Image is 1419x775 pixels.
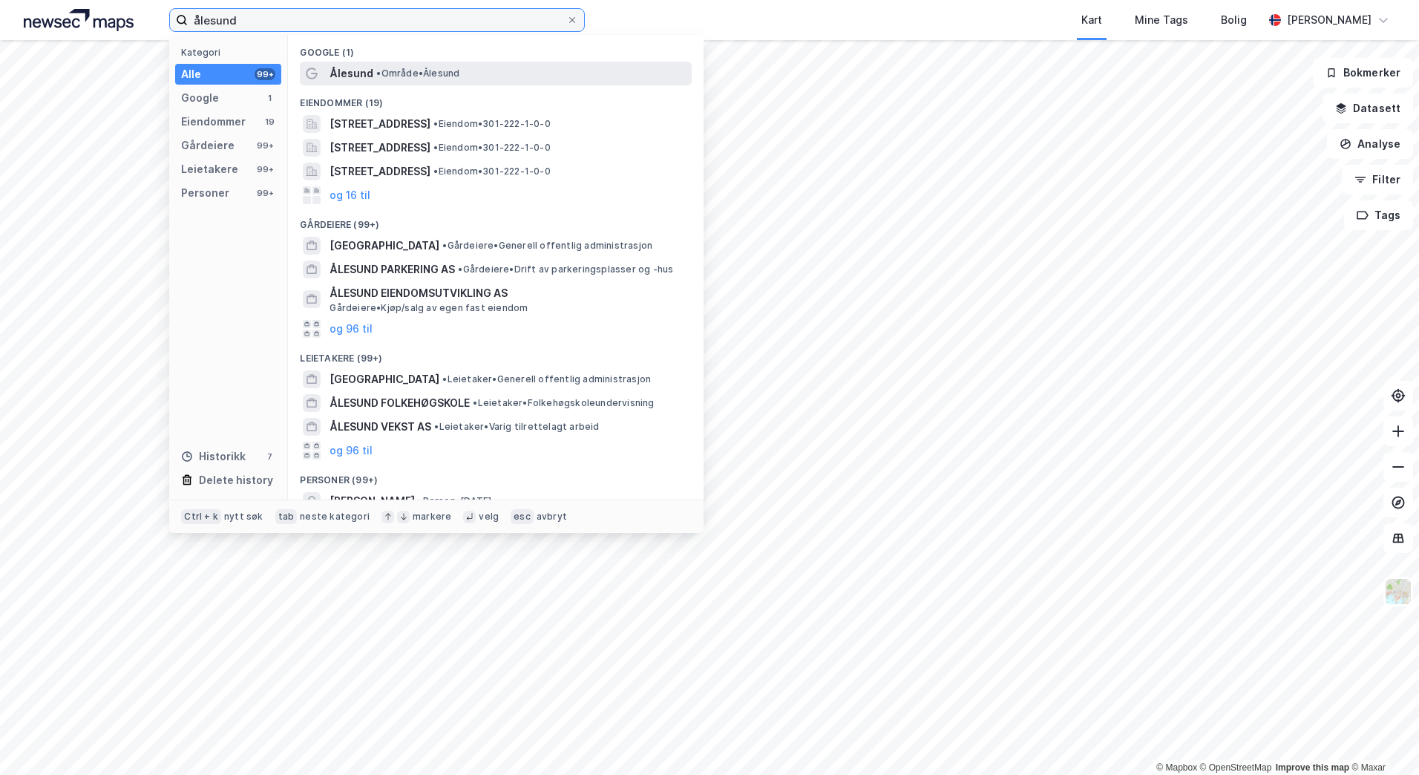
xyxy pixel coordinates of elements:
div: 19 [263,116,275,128]
span: [GEOGRAPHIC_DATA] [330,370,439,388]
button: Datasett [1323,94,1413,123]
span: ÅLESUND VEKST AS [330,418,431,436]
span: [STREET_ADDRESS] [330,163,430,180]
div: neste kategori [300,511,370,523]
span: • [376,68,381,79]
div: Leietakere [181,160,238,178]
span: • [418,495,422,506]
span: • [473,397,477,408]
span: ÅLESUND FOLKEHØGSKOLE [330,394,470,412]
span: [STREET_ADDRESS] [330,139,430,157]
div: 99+ [255,187,275,199]
span: ÅLESUND EIENDOMSUTVIKLING AS [330,284,686,302]
div: Eiendommer (19) [288,85,704,112]
span: • [442,240,447,251]
div: 99+ [255,68,275,80]
span: Eiendom • 301-222-1-0-0 [433,166,550,177]
div: 99+ [255,140,275,151]
span: [GEOGRAPHIC_DATA] [330,237,439,255]
span: [STREET_ADDRESS] [330,115,430,133]
img: logo.a4113a55bc3d86da70a041830d287a7e.svg [24,9,134,31]
button: Filter [1342,165,1413,194]
div: Eiendommer [181,113,246,131]
a: Improve this map [1276,762,1349,773]
span: • [458,264,462,275]
span: Eiendom • 301-222-1-0-0 [433,118,550,130]
div: Historikk [181,448,246,465]
div: [PERSON_NAME] [1287,11,1372,29]
span: • [433,118,438,129]
div: Kart [1081,11,1102,29]
div: esc [511,509,534,524]
span: Ålesund [330,65,373,82]
span: Gårdeiere • Drift av parkeringsplasser og -hus [458,264,673,275]
span: Eiendom • 301-222-1-0-0 [433,142,550,154]
span: Leietaker • Generell offentlig administrasjon [442,373,651,385]
span: Gårdeiere • Kjøp/salg av egen fast eiendom [330,302,528,314]
iframe: Chat Widget [1345,704,1419,775]
div: Alle [181,65,201,83]
span: • [434,421,439,432]
div: 7 [263,451,275,462]
div: Bolig [1221,11,1247,29]
div: avbryt [537,511,567,523]
button: og 16 til [330,186,370,204]
div: Google [181,89,219,107]
div: 99+ [255,163,275,175]
button: Tags [1344,200,1413,230]
button: og 96 til [330,442,373,460]
span: Område • Ålesund [376,68,459,79]
div: Personer [181,184,229,202]
div: Ctrl + k [181,509,221,524]
button: Analyse [1327,129,1413,159]
span: • [442,373,447,385]
div: Personer (99+) [288,462,704,489]
div: markere [413,511,451,523]
div: tab [275,509,298,524]
button: og 96 til [330,320,373,338]
div: Gårdeiere (99+) [288,207,704,234]
span: ÅLESUND PARKERING AS [330,261,455,278]
span: [PERSON_NAME] [330,492,415,510]
div: Mine Tags [1135,11,1188,29]
a: OpenStreetMap [1200,762,1272,773]
span: Leietaker • Folkehøgskoleundervisning [473,397,654,409]
button: Bokmerker [1313,58,1413,88]
div: 1 [263,92,275,104]
input: Søk på adresse, matrikkel, gårdeiere, leietakere eller personer [188,9,566,31]
span: Person • [DATE] [418,495,491,507]
img: Z [1384,578,1412,606]
span: • [433,166,438,177]
a: Mapbox [1156,762,1197,773]
span: • [433,142,438,153]
div: Kategori [181,47,281,58]
div: Delete history [199,471,273,489]
div: velg [479,511,499,523]
div: Google (1) [288,35,704,62]
div: nytt søk [224,511,263,523]
div: Leietakere (99+) [288,341,704,367]
span: Gårdeiere • Generell offentlig administrasjon [442,240,652,252]
div: Gårdeiere [181,137,235,154]
span: Leietaker • Varig tilrettelagt arbeid [434,421,599,433]
div: Kontrollprogram for chat [1345,704,1419,775]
